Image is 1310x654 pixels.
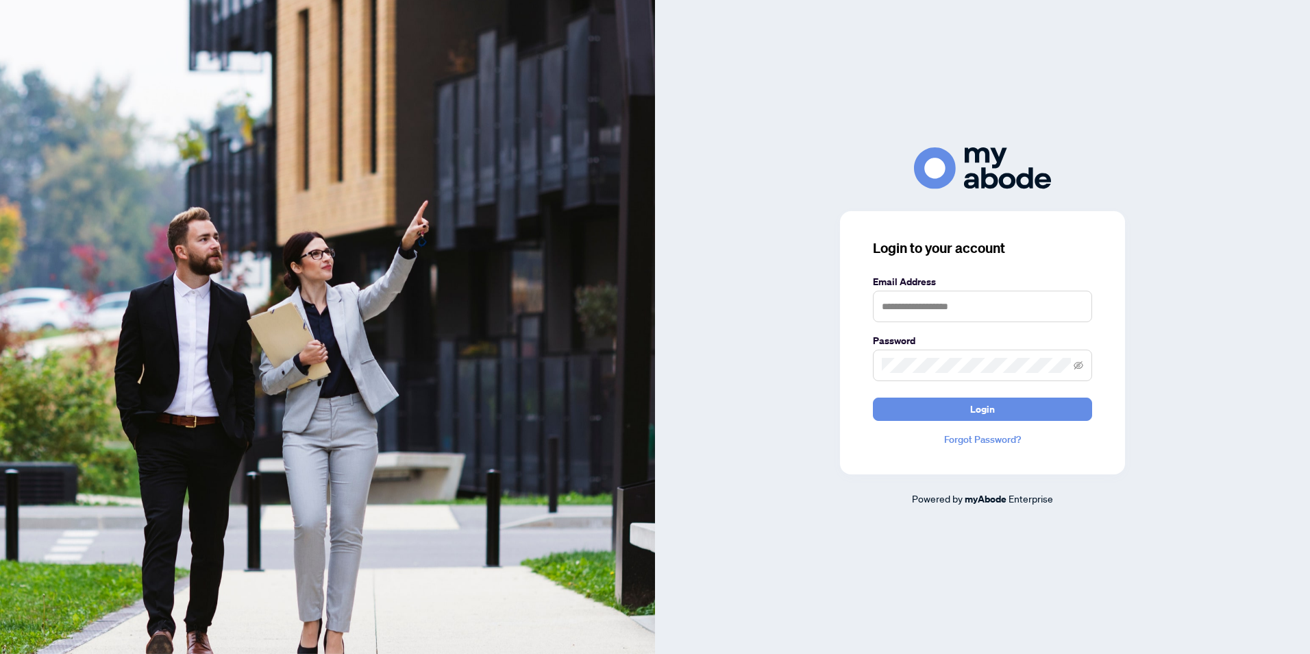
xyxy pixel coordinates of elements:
span: eye-invisible [1074,361,1083,370]
img: ma-logo [914,147,1051,189]
h3: Login to your account [873,239,1092,258]
span: Login [970,398,995,420]
a: myAbode [965,492,1006,507]
span: Powered by [912,492,963,505]
label: Password [873,333,1092,348]
button: Login [873,398,1092,421]
label: Email Address [873,274,1092,289]
a: Forgot Password? [873,432,1092,447]
span: Enterprise [1009,492,1053,505]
